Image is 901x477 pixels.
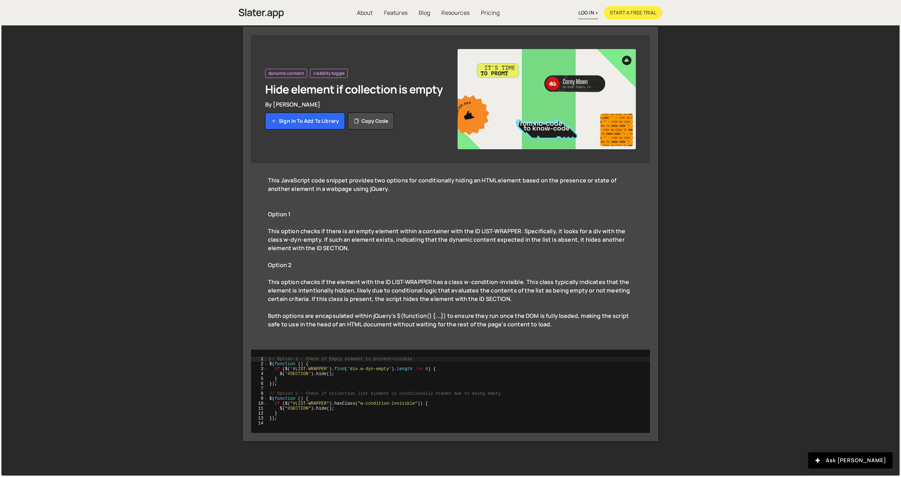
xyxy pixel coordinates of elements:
[251,386,268,391] div: 7
[578,7,598,19] a: log in »
[251,421,268,426] div: 14
[251,381,268,386] div: 6
[378,6,413,19] a: Features
[251,362,268,367] div: 2
[458,49,636,149] img: YT%20-%20Thumb%20(16).png
[268,227,633,261] div: This option checks if there is an empty element within a container with the ID LIST-WRAPPER. Spec...
[268,312,633,337] div: Both options are encapsulated within jQuery's $(function() {...}) to ensure they run once the DOM...
[808,452,893,469] button: Ask [PERSON_NAME]
[251,391,268,396] div: 8
[351,6,378,19] a: About
[251,406,268,411] div: 11
[239,7,284,20] img: Slater is an modern coding environment with an inbuilt AI tool. Get custom code quickly with no c...
[436,6,475,19] a: Resources
[265,82,443,96] h1: Hide element if collection is empty
[251,372,268,376] div: 4
[268,261,633,278] div: Option 2
[313,71,345,76] span: visibility toggle
[348,113,394,129] button: Copy code
[265,113,345,129] a: Sign in to add to library
[268,71,304,76] span: dynamic content
[251,416,268,421] div: 13
[239,5,284,20] a: home
[251,357,268,362] div: 1
[604,6,662,19] a: Start a free trial
[268,278,633,312] div: This option checks if the element with the ID LIST-WRAPPER has a class w-condition-invisible. Thi...
[251,411,268,416] div: 12
[268,210,633,227] div: Option 1
[251,367,268,372] div: 3
[265,101,443,108] div: By [PERSON_NAME]
[268,176,633,201] div: This JavaScript code snippet provides two options for conditionally hiding an HTML element based ...
[251,401,268,406] div: 10
[475,6,505,19] a: Pricing
[251,376,268,381] div: 5
[413,6,436,19] a: Blog
[251,396,268,401] div: 9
